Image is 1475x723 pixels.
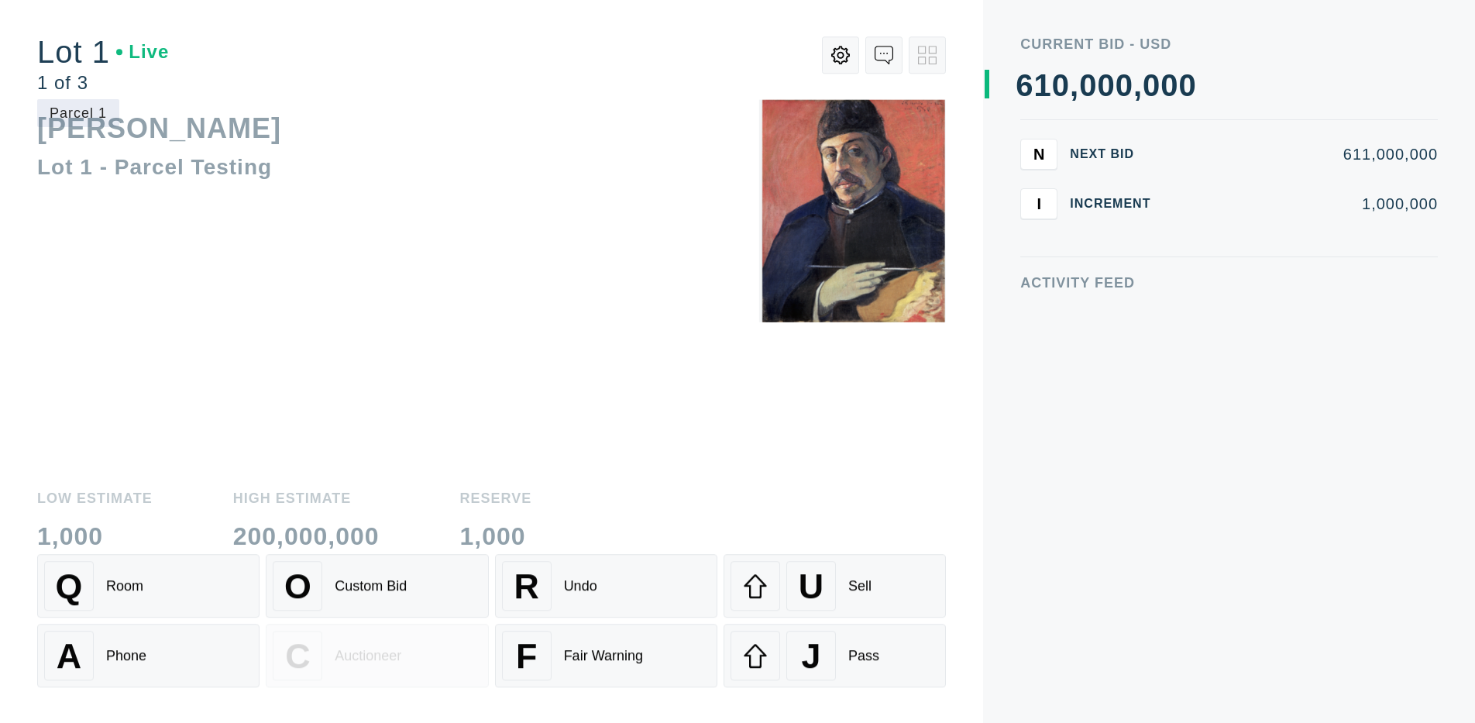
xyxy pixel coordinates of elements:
div: Phone [106,646,146,663]
div: Increment [1070,198,1163,210]
button: FFair Warning [495,622,717,686]
span: F [516,635,537,674]
div: Lot 1 - Parcel Testing [37,174,272,198]
span: C [285,635,310,674]
button: USell [724,553,946,616]
span: O [284,565,311,604]
div: Current Bid - USD [1020,37,1438,51]
div: Activity Feed [1020,276,1438,290]
div: 200,000,000 [233,509,380,534]
div: Parcel 1 [37,99,119,127]
div: 1 [1034,70,1052,101]
button: APhone [37,622,260,686]
span: U [799,565,823,604]
div: Pass [848,646,879,663]
div: Undo [564,577,597,593]
button: JPass [724,622,946,686]
span: A [57,635,81,674]
div: Low Estimate [37,477,153,491]
button: N [1020,139,1057,170]
div: Sell [848,577,872,593]
span: R [514,565,538,604]
div: Room [106,577,143,593]
div: 0 [1079,70,1097,101]
button: QRoom [37,553,260,616]
span: N [1033,145,1044,163]
button: OCustom Bid [266,553,488,616]
div: 1 of 3 [37,74,169,93]
div: , [1070,70,1079,380]
div: 0 [1143,70,1160,101]
span: J [801,635,820,674]
div: [PERSON_NAME] [37,131,281,163]
span: Q [56,565,83,604]
div: Fair Warning [564,646,643,663]
div: 1,000,000 [1175,196,1438,212]
div: Live [116,43,169,62]
div: 1,000 [37,509,153,534]
div: Reserve [460,477,532,491]
button: I [1020,188,1057,219]
div: 611,000,000 [1175,146,1438,162]
div: Lot 1 [37,37,169,68]
button: CAuctioneer [266,622,488,686]
span: I [1037,195,1042,212]
button: RUndo [495,553,717,616]
div: Custom Bid [335,577,407,593]
div: 0 [1160,70,1178,101]
div: Auctioneer [335,646,401,663]
div: 1,000 [460,509,532,534]
div: Next Bid [1070,148,1163,160]
div: 6 [1016,70,1033,101]
div: 0 [1179,70,1197,101]
div: 0 [1116,70,1133,101]
div: 0 [1097,70,1115,101]
div: High Estimate [233,477,380,491]
div: 0 [1052,70,1070,101]
div: , [1133,70,1143,380]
